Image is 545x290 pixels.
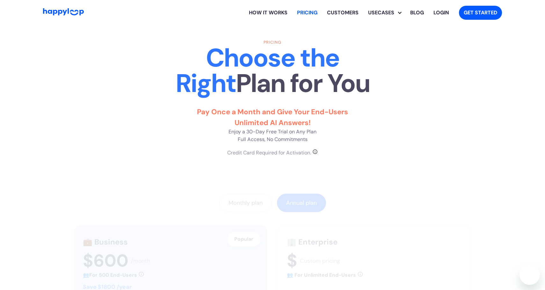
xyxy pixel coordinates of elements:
strong: Plan for You [236,67,370,100]
strong: 👥 [83,272,89,278]
strong: 🏢 Enterprise [287,237,338,247]
a: Log in to your HappyLoop account [429,3,454,23]
strong: 💼 Business [83,237,128,247]
div: Custom pricing [300,257,340,264]
div: Pricing [161,39,384,45]
iframe: Button to launch messaging window [520,265,540,285]
strong: Choose the Right [176,41,339,100]
div: /month [131,257,150,264]
div: Usecases [363,9,399,17]
div: Annual plan [286,200,317,206]
div: Explore HappyLoop use cases [363,3,405,23]
a: Learn how HappyLoop works [322,3,363,23]
strong: For 500 End-Users [89,272,137,278]
div: Popular [227,231,261,247]
a: Go to Home Page [43,8,84,17]
img: HappyLoop Logo [43,8,84,16]
div: $600 [83,250,128,271]
a: View HappyLoop pricing plans [292,3,322,23]
div: Monthly plan [229,200,263,206]
p: Enjoy a 30-Day Free Trial on Any Plan Full Access, No Commitments [185,107,360,143]
div: $ [287,250,297,271]
a: Learn how HappyLoop works [244,3,292,23]
div: Credit Card Required for Activation. [227,149,311,157]
strong: 👥 For Unlimited End-Users [287,272,356,278]
div: Usecases [368,3,405,23]
a: Get started with HappyLoop [459,6,502,20]
strong: Pay Once a Month and Give Your End-Users Unlimited AI Answers! [197,107,348,127]
a: Visit the HappyLoop blog for insights [405,3,429,23]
